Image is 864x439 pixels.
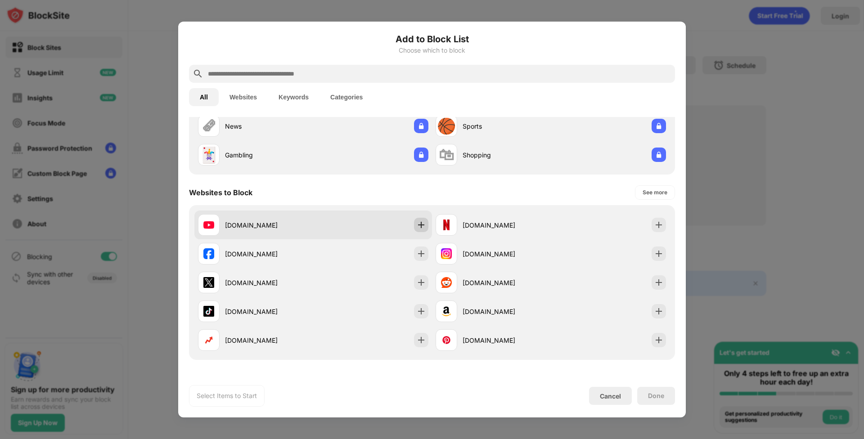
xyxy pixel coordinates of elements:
button: Keywords [268,88,319,106]
div: Sports [463,121,551,131]
div: [DOMAIN_NAME] [463,249,551,259]
div: Select Items to Start [197,391,257,400]
div: Shopping [463,150,551,160]
div: See more [643,188,667,197]
div: 🛍 [439,146,454,164]
img: favicons [203,219,214,230]
div: [DOMAIN_NAME] [463,307,551,316]
div: [DOMAIN_NAME] [463,336,551,345]
img: search.svg [193,68,203,79]
div: Your Top Visited Websites [189,373,283,382]
div: 🗞 [201,117,216,135]
img: favicons [203,335,214,345]
img: favicons [203,248,214,259]
div: [DOMAIN_NAME] [225,278,313,287]
h6: Add to Block List [189,32,675,46]
div: Done [648,392,664,399]
div: [DOMAIN_NAME] [463,278,551,287]
img: favicons [441,306,452,317]
img: favicons [441,277,452,288]
img: favicons [203,306,214,317]
img: favicons [441,248,452,259]
button: All [189,88,219,106]
div: [DOMAIN_NAME] [225,220,313,230]
div: 🏀 [437,117,456,135]
img: favicons [441,219,452,230]
div: Cancel [600,392,621,400]
img: favicons [441,335,452,345]
button: Categories [319,88,373,106]
div: [DOMAIN_NAME] [225,307,313,316]
div: Choose which to block [189,47,675,54]
div: [DOMAIN_NAME] [463,220,551,230]
div: [DOMAIN_NAME] [225,249,313,259]
div: News [225,121,313,131]
button: Websites [219,88,268,106]
div: Websites to Block [189,188,252,197]
div: Gambling [225,150,313,160]
div: 🃏 [199,146,218,164]
div: [DOMAIN_NAME] [225,336,313,345]
img: favicons [203,277,214,288]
